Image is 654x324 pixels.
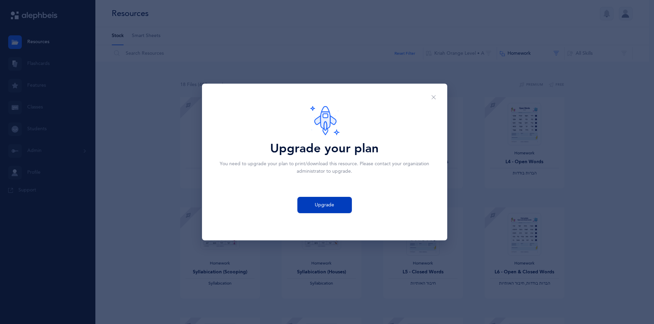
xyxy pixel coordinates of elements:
img: premium.svg [310,105,340,135]
span: Upgrade [315,202,334,209]
iframe: Drift Widget Chat Controller [620,290,646,316]
div: You need to upgrade your plan to print/download this resource. Please contact your organization a... [206,160,443,175]
button: Close [425,89,442,106]
button: Upgrade [297,197,352,213]
div: Upgrade your plan [270,139,379,158]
